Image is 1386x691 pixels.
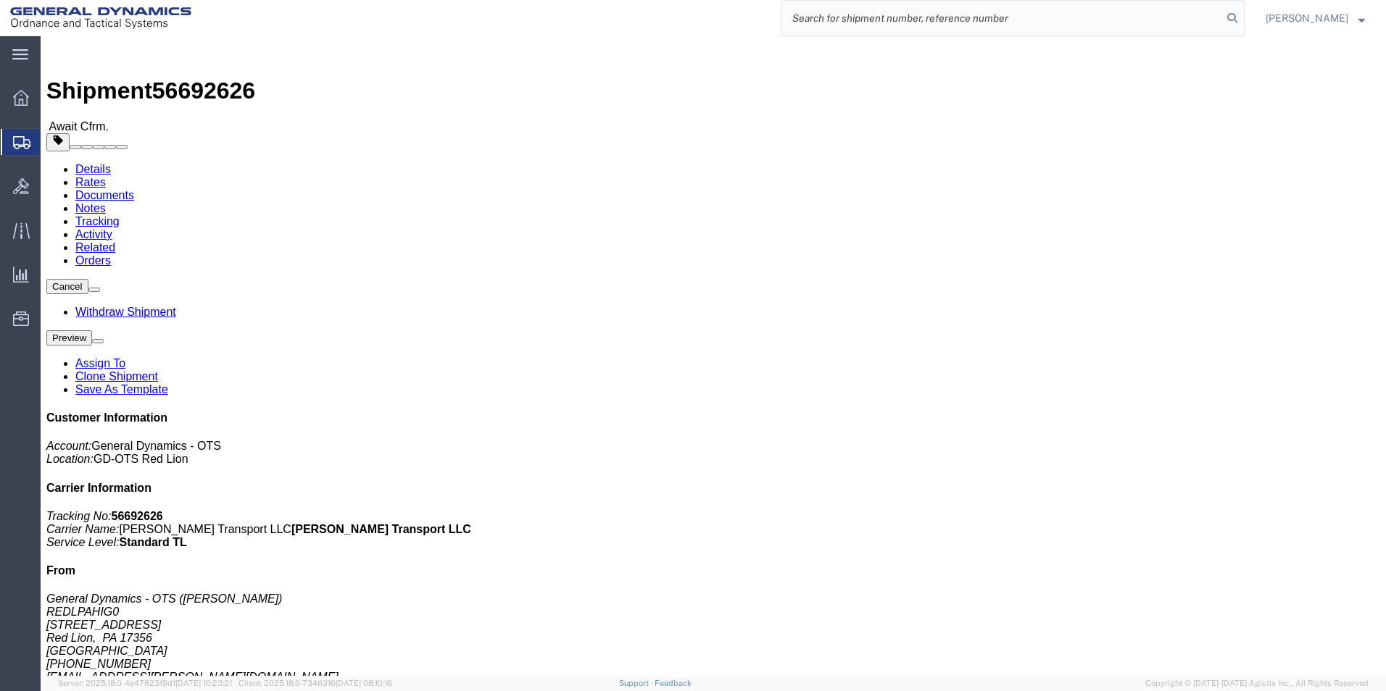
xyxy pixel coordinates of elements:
iframe: FS Legacy Container [41,36,1386,676]
a: Support [619,679,655,687]
span: Copyright © [DATE]-[DATE] Agistix Inc., All Rights Reserved [1145,677,1369,690]
input: Search for shipment number, reference number [781,1,1222,35]
span: Server: 2025.18.0-4e47823f9d1 [58,679,232,687]
span: Kayla Singleton [1266,10,1348,26]
span: [DATE] 10:23:21 [175,679,232,687]
span: [DATE] 08:10:16 [336,679,392,687]
button: [PERSON_NAME] [1265,9,1366,27]
img: logo [10,7,191,29]
span: Client: 2025.18.0-7346316 [238,679,392,687]
a: Feedback [655,679,692,687]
